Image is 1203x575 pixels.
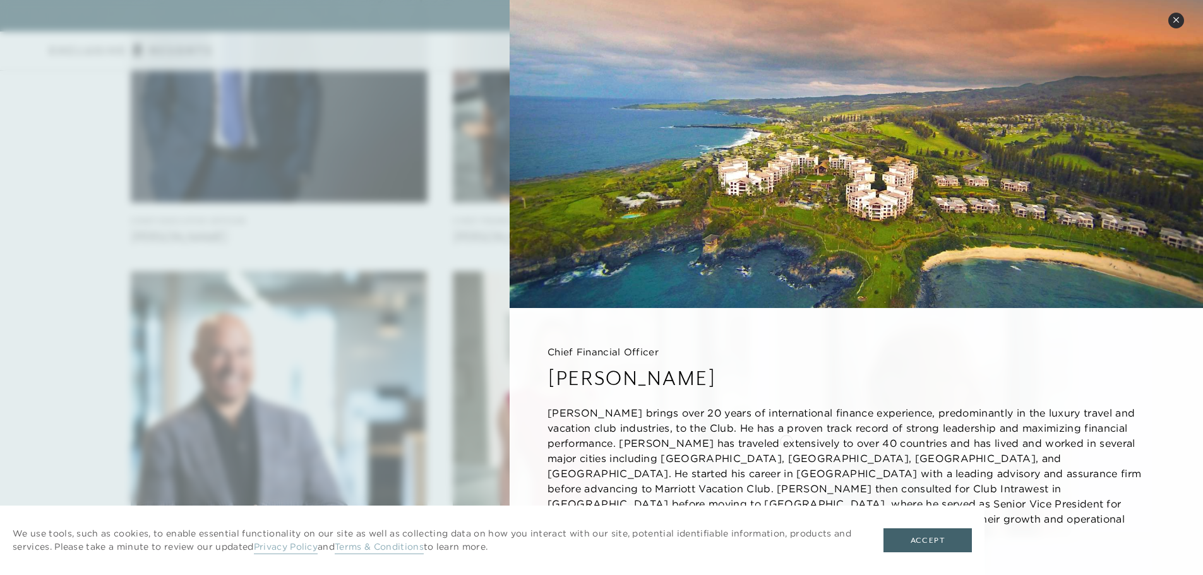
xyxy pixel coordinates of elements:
a: Terms & Conditions [335,541,424,554]
h5: Chief Financial Officer [548,346,1165,359]
a: Privacy Policy [254,541,318,554]
h3: [PERSON_NAME] [548,364,1165,392]
button: Accept [883,528,972,552]
p: We use tools, such as cookies, to enable essential functionality on our site as well as collectin... [13,527,858,554]
p: [PERSON_NAME] brings over 20 years of international finance experience, predominantly in the luxu... [548,405,1165,542]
